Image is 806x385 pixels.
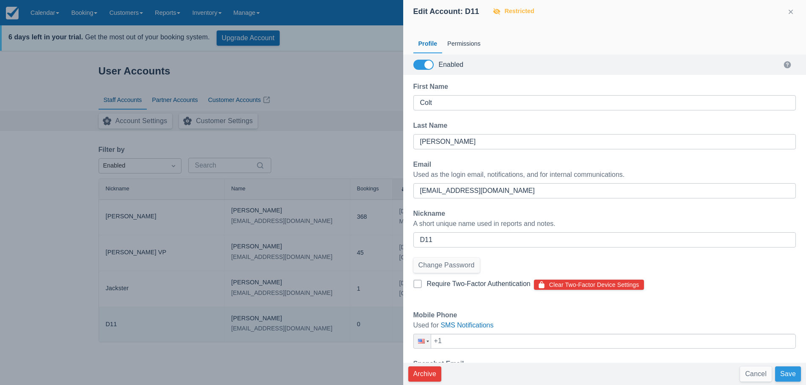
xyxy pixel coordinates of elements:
div: United States: + 1 [415,334,431,348]
button: Clear Two-Factor Device Settings [534,280,644,290]
input: 1 (702) 123-4567 [413,334,796,349]
span: VisibleDisabled [492,7,501,16]
div: Profile [413,34,443,54]
div: A short unique name used in reports and notes. [413,219,796,229]
div: Permissions [442,34,485,54]
div: Enabled [439,60,464,69]
div: Edit Account: D11 [413,7,479,16]
button: Cancel [740,366,772,382]
label: Nickname [413,209,449,219]
div: Used as the login email, notifications, and for internal communications. [413,170,796,180]
strong: Restricted [501,7,534,16]
button: Change Password [413,258,480,273]
div: Require Two-Factor Authentication [427,280,531,288]
button: Archive [408,366,441,382]
label: Last Name [413,121,451,131]
label: Snapshot Email [413,359,468,369]
label: Email [413,159,435,170]
a: SMS Notifications [440,322,493,329]
div: Used for [413,320,796,330]
label: Mobile Phone [413,310,461,320]
label: First Name [413,82,452,92]
button: Save [775,366,801,382]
